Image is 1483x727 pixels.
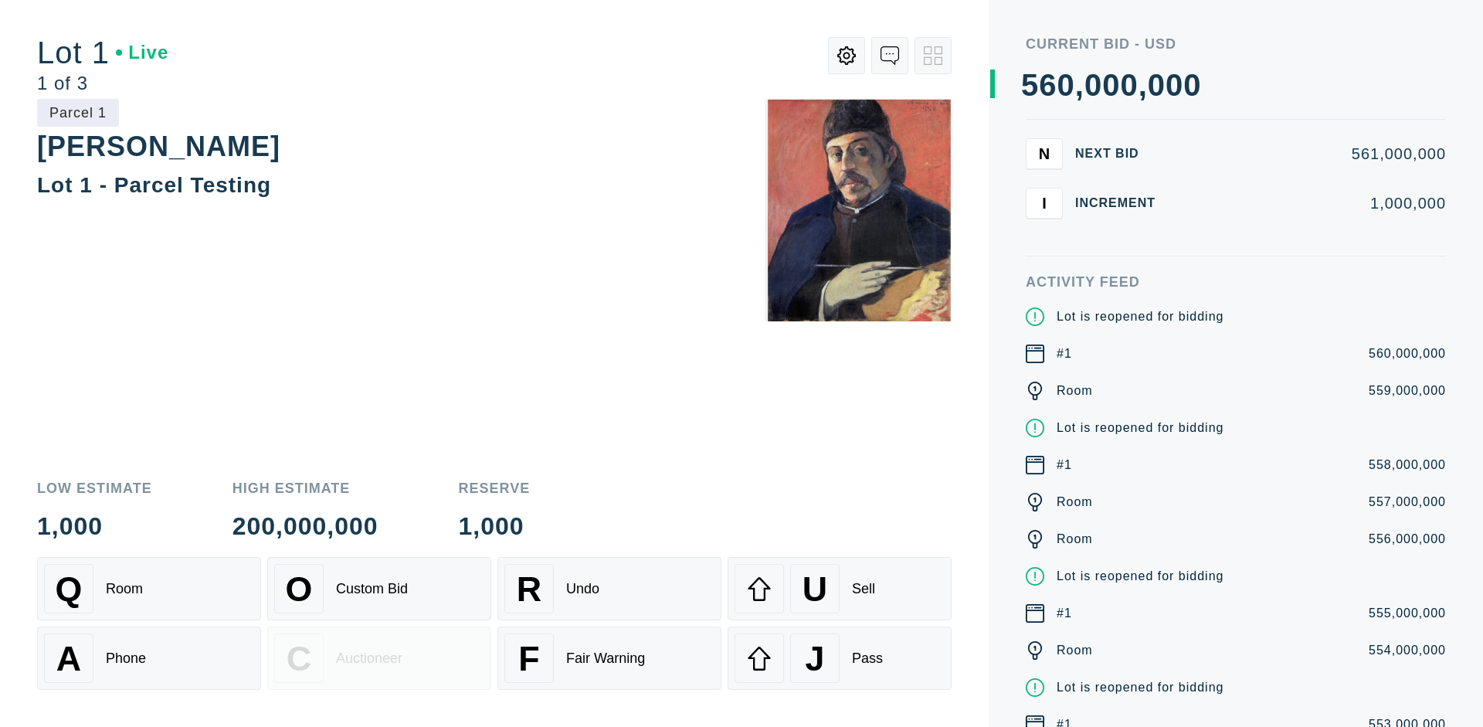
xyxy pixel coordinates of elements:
div: 0 [1166,70,1183,100]
div: , [1139,70,1148,379]
div: Live [116,43,168,62]
button: N [1026,138,1063,169]
div: 0 [1057,70,1075,100]
div: 1,000 [37,514,152,538]
div: Room [1057,493,1093,511]
span: C [287,639,311,678]
span: I [1042,194,1047,212]
span: F [518,639,539,678]
button: FFair Warning [497,627,721,690]
button: JPass [728,627,952,690]
div: [PERSON_NAME] [37,131,280,162]
div: 1,000 [459,514,531,538]
div: 557,000,000 [1369,493,1446,511]
div: Pass [852,651,883,667]
div: #1 [1057,604,1072,623]
div: Low Estimate [37,481,152,495]
span: Q [56,569,83,609]
div: Lot is reopened for bidding [1057,567,1223,586]
span: O [286,569,313,609]
div: 1 of 3 [37,74,168,93]
div: 559,000,000 [1369,382,1446,400]
div: 561,000,000 [1180,146,1446,161]
div: 0 [1120,70,1138,100]
div: 6 [1039,70,1057,100]
div: Lot is reopened for bidding [1057,419,1223,437]
div: Undo [566,581,599,597]
div: 0 [1102,70,1120,100]
div: Room [106,581,143,597]
button: APhone [37,627,261,690]
div: Lot is reopened for bidding [1057,678,1223,697]
div: , [1075,70,1084,379]
button: I [1026,188,1063,219]
button: USell [728,557,952,620]
div: Room [1057,530,1093,549]
div: Reserve [459,481,531,495]
div: #1 [1057,456,1072,474]
span: N [1039,144,1050,162]
div: Lot 1 [37,37,168,68]
div: Activity Feed [1026,275,1446,289]
div: 556,000,000 [1369,530,1446,549]
div: 560,000,000 [1369,345,1446,363]
button: OCustom Bid [267,557,491,620]
button: RUndo [497,557,721,620]
span: A [56,639,81,678]
span: R [517,569,541,609]
div: Custom Bid [336,581,408,597]
div: 558,000,000 [1369,456,1446,474]
div: Room [1057,382,1093,400]
div: Fair Warning [566,651,645,667]
div: 0 [1148,70,1166,100]
div: 554,000,000 [1369,641,1446,660]
div: Auctioneer [336,651,402,667]
div: Lot 1 - Parcel Testing [37,173,271,197]
div: 0 [1183,70,1201,100]
div: Room [1057,641,1093,660]
button: QRoom [37,557,261,620]
div: Current Bid - USD [1026,37,1446,51]
div: 0 [1084,70,1102,100]
div: 5 [1021,70,1039,100]
div: Lot is reopened for bidding [1057,307,1223,326]
div: 1,000,000 [1180,195,1446,211]
div: Phone [106,651,146,667]
div: Increment [1075,197,1168,209]
span: U [803,569,827,609]
div: #1 [1057,345,1072,363]
div: High Estimate [232,481,378,495]
div: 200,000,000 [232,514,378,538]
span: J [805,639,824,678]
div: Sell [852,581,875,597]
button: CAuctioneer [267,627,491,690]
div: Parcel 1 [37,99,119,127]
div: Next Bid [1075,148,1168,160]
div: 555,000,000 [1369,604,1446,623]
